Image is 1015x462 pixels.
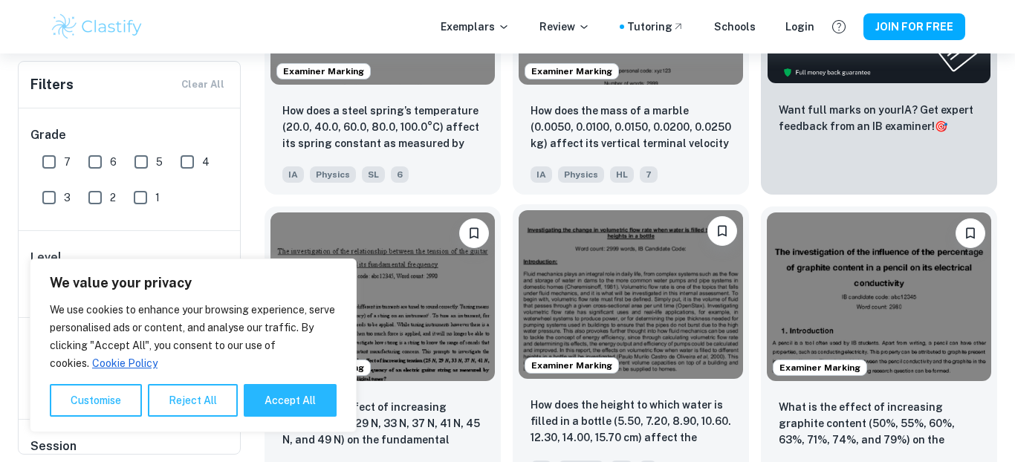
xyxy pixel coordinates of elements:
p: What is the effect of increasing tension (25 N, 29 N, 33 N, 37 N, 41 N, 45 N, and 49 N) on the fu... [282,399,483,449]
button: Help and Feedback [826,14,852,39]
a: Cookie Policy [91,357,158,370]
p: Review [539,19,590,35]
img: Physics IA example thumbnail: What is the effect of increasing graphit [767,212,991,380]
span: Examiner Marking [774,361,866,374]
span: 🎯 [935,120,947,132]
h6: Level [30,249,230,267]
span: 6 [110,154,117,170]
span: 5 [156,154,163,170]
p: We use cookies to enhance your browsing experience, serve personalised ads or content, and analys... [50,301,337,372]
span: 7 [64,154,71,170]
p: Want full marks on your IA ? Get expert feedback from an IB examiner! [779,102,979,134]
span: 4 [202,154,210,170]
h6: Grade [30,126,230,144]
span: 7 [640,166,658,183]
h6: Filters [30,74,74,95]
span: Examiner Marking [525,65,618,78]
span: 6 [391,166,409,183]
button: Please log in to bookmark exemplars [707,216,737,246]
button: Please log in to bookmark exemplars [459,218,489,248]
p: How does a steel spring’s temperature (20.0, 40.0, 60.0, 80.0, 100.0°C) affect its spring constan... [282,103,483,153]
button: Please log in to bookmark exemplars [956,218,985,248]
span: IA [531,166,552,183]
p: We value your privacy [50,274,337,292]
button: Reject All [148,384,238,417]
img: Physics IA example thumbnail: What is the effect of increasing tension [270,212,495,380]
p: How does the height to which water is filled in a bottle (5.50, 7.20, 8.90, 10.60. 12.30, 14.00, ... [531,397,731,447]
p: Exemplars [441,19,510,35]
span: Physics [558,166,604,183]
a: Tutoring [627,19,684,35]
div: We value your privacy [30,258,357,432]
p: What is the effect of increasing graphite content (50%, 55%, 60%, 63%, 71%, 74%, and 79%) on the ... [779,399,979,449]
button: JOIN FOR FREE [863,13,965,40]
a: Schools [714,19,756,35]
span: SL [362,166,385,183]
span: Examiner Marking [525,359,618,372]
img: Physics IA example thumbnail: How does the height to which water is fi [519,210,743,378]
span: Physics [310,166,356,183]
p: How does the mass of a marble (0.0050, 0.0100, 0.0150, 0.0200, 0.0250 kg) affect its vertical ter... [531,103,731,153]
span: Examiner Marking [277,65,370,78]
span: IA [282,166,304,183]
button: Customise [50,384,142,417]
span: 2 [110,189,116,206]
span: 3 [64,189,71,206]
span: HL [610,166,634,183]
a: Login [785,19,814,35]
span: 1 [155,189,160,206]
img: Clastify logo [50,12,144,42]
button: Accept All [244,384,337,417]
